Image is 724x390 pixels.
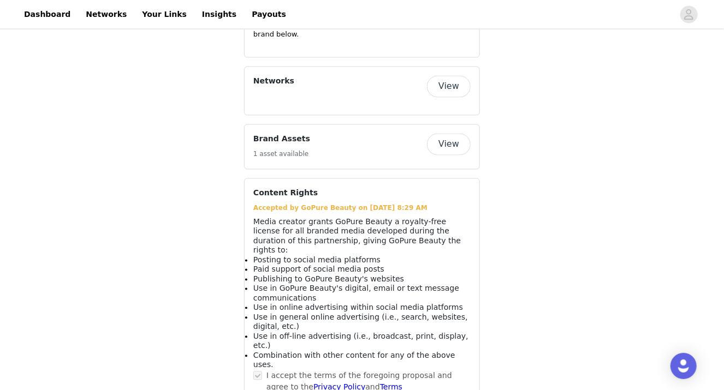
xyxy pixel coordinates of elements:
[253,203,471,213] div: Accepted by GoPure Beauty on [DATE] 8:29 AM
[135,2,193,27] a: Your Links
[244,124,480,170] div: Brand Assets
[684,6,694,23] div: avatar
[253,134,310,145] h4: Brand Assets
[253,188,318,199] h4: Content Rights
[253,265,384,274] span: Paid support of social media posts
[253,332,468,351] span: Use in off-line advertising (i.e., broadcast, print, display, etc.)
[253,218,461,255] span: Media creator grants GoPure Beauty a royalty-free license for all branded media developed during ...
[427,134,471,155] button: View
[79,2,133,27] a: Networks
[427,76,471,98] button: View
[245,2,293,27] a: Payouts
[253,284,459,303] span: Use in GoPure Beauty's digital, email or text message communications
[670,353,697,379] div: Open Intercom Messenger
[244,67,480,116] div: Networks
[195,2,243,27] a: Insights
[253,76,294,87] h4: Networks
[253,313,468,332] span: Use in general online advertising (i.e., search, websites, digital, etc.)
[253,303,463,312] span: Use in online advertising within social media platforms
[253,256,381,265] span: Posting to social media platforms
[17,2,77,27] a: Dashboard
[253,351,455,370] span: Combination with other content for any of the above uses.
[253,149,310,159] h5: 1 asset available
[253,275,404,284] span: Publishing to GoPure Beauty's websites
